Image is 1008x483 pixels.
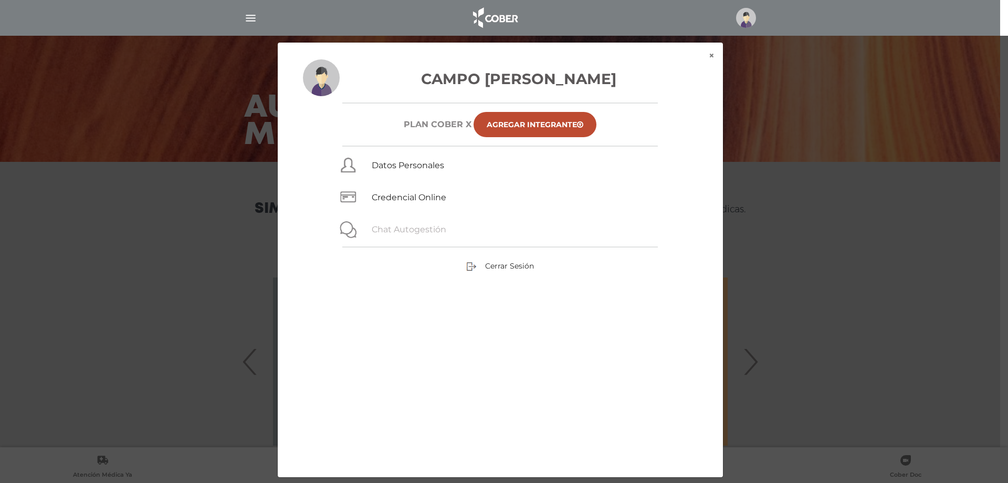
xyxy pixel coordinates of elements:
h6: Plan COBER X [404,119,471,129]
img: logo_cober_home-white.png [467,5,522,30]
button: × [700,43,723,69]
img: Cober_menu-lines-white.svg [244,12,257,25]
a: Cerrar Sesión [466,261,534,270]
img: profile-placeholder.svg [736,8,756,28]
a: Credencial Online [372,192,446,202]
a: Agregar Integrante [474,112,596,137]
span: Cerrar Sesión [485,261,534,271]
img: profile-placeholder.svg [303,59,340,96]
h3: Campo [PERSON_NAME] [303,68,698,90]
a: Datos Personales [372,160,444,170]
img: sign-out.png [466,261,477,272]
a: Chat Autogestión [372,224,446,234]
